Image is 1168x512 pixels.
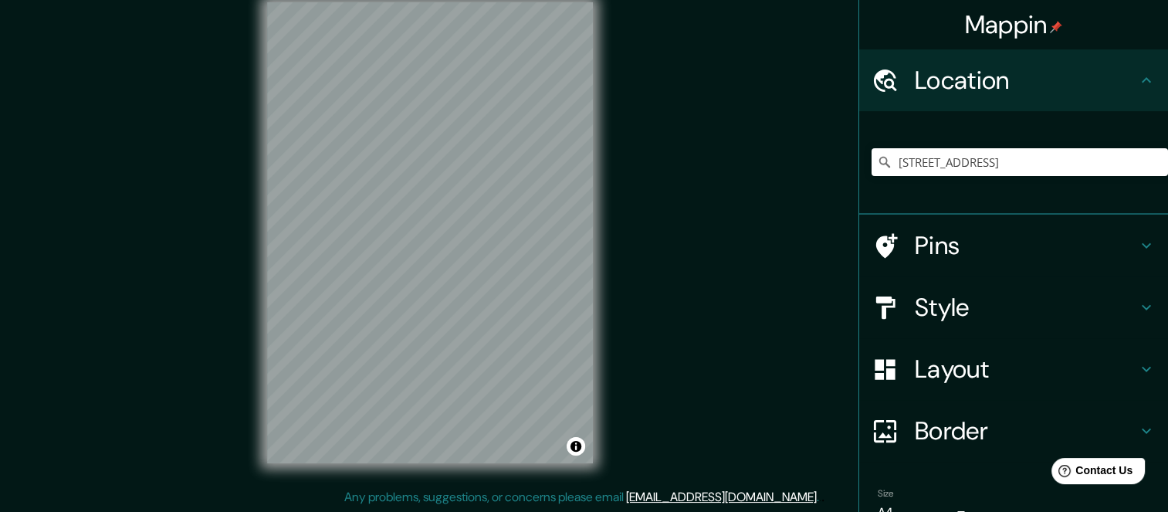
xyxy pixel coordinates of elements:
div: Layout [859,338,1168,400]
a: [EMAIL_ADDRESS][DOMAIN_NAME] [626,489,817,505]
h4: Mappin [965,9,1063,40]
label: Size [878,487,894,500]
div: Location [859,49,1168,111]
h4: Layout [915,354,1137,385]
div: Border [859,400,1168,462]
div: Pins [859,215,1168,276]
div: Style [859,276,1168,338]
p: Any problems, suggestions, or concerns please email . [344,488,819,507]
button: Toggle attribution [567,437,585,456]
h4: Pins [915,230,1137,261]
div: . [819,488,821,507]
iframe: Help widget launcher [1031,452,1151,495]
h4: Style [915,292,1137,323]
div: . [821,488,824,507]
input: Pick your city or area [872,148,1168,176]
img: pin-icon.png [1050,21,1062,33]
canvas: Map [267,2,593,463]
h4: Border [915,415,1137,446]
h4: Location [915,65,1137,96]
